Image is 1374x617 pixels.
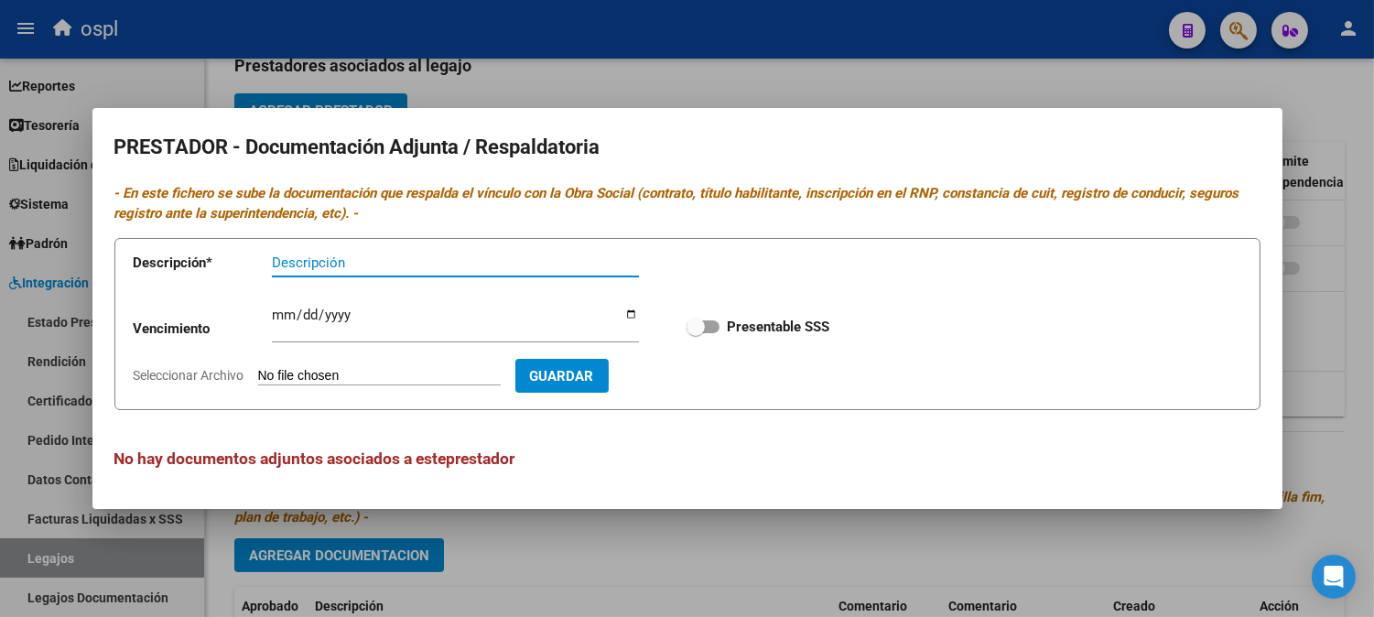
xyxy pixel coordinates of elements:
h2: PRESTADOR - Documentación Adjunta / Respaldatoria [114,130,1260,165]
button: Guardar [515,359,609,393]
div: Open Intercom Messenger [1312,555,1356,599]
h3: No hay documentos adjuntos asociados a este [114,447,1260,471]
span: Seleccionar Archivo [134,368,244,383]
p: Vencimiento [134,319,272,340]
p: Descripción [134,253,272,274]
span: prestador [447,449,515,468]
span: Guardar [530,368,594,384]
i: - En este fichero se sube la documentación que respalda el vínculo con la Obra Social (contrato, ... [114,185,1239,222]
strong: Presentable SSS [727,319,829,335]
